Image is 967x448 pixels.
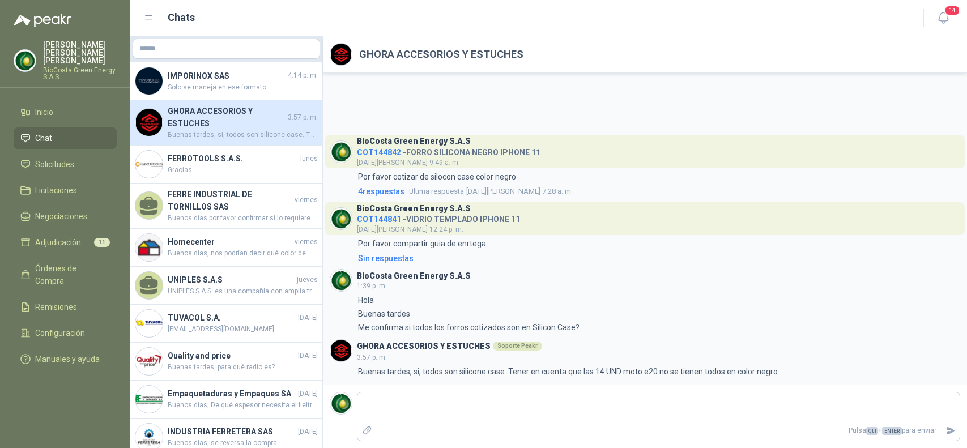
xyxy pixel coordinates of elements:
a: Adjudicación11 [14,232,117,253]
span: ENTER [882,427,902,435]
h4: GHORA ACCESORIOS Y ESTUCHES [168,105,286,130]
h4: Empaquetaduras y Empaques SA [168,387,296,400]
span: Solicitudes [35,158,74,170]
button: Enviar [941,421,960,441]
span: Licitaciones [35,184,77,197]
span: Inicio [35,106,53,118]
p: Buenas tardes, si, todos son silicone case. Tener en cuenta que las 14 UND moto e20 no se tienen ... [358,365,778,378]
span: [DATE][PERSON_NAME] 9:49 a. m. [357,159,460,167]
span: Adjudicación [35,236,81,249]
div: Soporte Peakr [493,342,542,351]
a: Company LogoFERROTOOLS S.A.S.lunesGracias [130,146,322,184]
a: Company LogoIMPORINOX SAS4:14 p. m.Solo se maneja en ese formato [130,62,322,100]
a: Chat [14,127,117,149]
a: Manuales y ayuda [14,348,117,370]
span: 4:14 p. m. [288,70,318,81]
a: UNIPLES S.A.SjuevesUNIPLES S.A.S. es una compañía con amplia trayectoria en el mercado colombiano... [130,267,322,305]
a: Solicitudes [14,153,117,175]
label: Adjuntar archivos [357,421,377,441]
img: Company Logo [135,109,163,136]
h4: Homecenter [168,236,292,248]
span: Ultima respuesta [409,186,464,197]
p: Por favor cotizar de silocon case color negro [358,170,516,183]
h4: IMPORINOX SAS [168,70,286,82]
span: 3:57 p. m. [357,353,387,361]
a: Company LogoQuality and price[DATE]Buenas tardes, para qué radio es? [130,343,322,381]
a: Órdenes de Compra [14,258,117,292]
p: Buenas tardes [358,308,410,320]
p: Por favor compartir guia de enrtega [358,237,486,250]
h3: BioCosta Green Energy S.A.S [357,206,471,212]
img: Company Logo [135,151,163,178]
img: Company Logo [135,310,163,337]
span: UNIPLES S.A.S. es una compañía con amplia trayectoria en el mercado colombiano, ofrecemos solucio... [168,286,318,297]
span: Buenos días, nos podrían decir qué color de marcador están buscando por favor. [168,248,318,259]
h1: Chats [168,10,195,25]
span: Órdenes de Compra [35,262,106,287]
span: [DATE][PERSON_NAME] 7:28 a. m. [409,186,573,197]
h4: UNIPLES S.A.S [168,274,295,286]
span: Gracias [168,165,318,176]
a: Configuración [14,322,117,344]
span: 11 [94,238,110,247]
span: [EMAIL_ADDRESS][DOMAIN_NAME] [168,324,318,335]
button: 14 [933,8,953,28]
span: 3:57 p. m. [288,112,318,123]
a: 4respuestasUltima respuesta[DATE][PERSON_NAME] 7:28 a. m. [356,185,960,198]
a: FERRE INDUSTRIAL DE TORNILLOS SASviernesBuenos dias por favor confirmar si lo requieren en color ... [130,184,322,229]
span: viernes [295,237,318,248]
img: Company Logo [330,208,352,229]
a: Company LogoEmpaquetaduras y Empaques SA[DATE]Buenos días, De qué espesor necesita el fieltro? [130,381,322,419]
p: BioCosta Green Energy S.A.S [43,67,117,80]
span: Chat [35,132,52,144]
img: Company Logo [330,270,352,291]
span: Configuración [35,327,85,339]
a: Company LogoHomecenterviernesBuenos días, nos podrían decir qué color de marcador están buscando ... [130,229,322,267]
h4: FERROTOOLS S.A.S. [168,152,298,165]
span: 4 respuesta s [358,185,404,198]
span: 1:39 p. m. [357,282,387,290]
h4: - FORRO SILICONA NEGRO IPHONE 11 [357,145,540,156]
span: Remisiones [35,301,77,313]
a: Company LogoTUVACOL S.A.[DATE][EMAIL_ADDRESS][DOMAIN_NAME] [130,305,322,343]
span: jueves [297,275,318,285]
a: Company LogoGHORA ACCESORIOS Y ESTUCHES3:57 p. m.Buenas tardes, si, todos son silicone case. Tene... [130,100,322,146]
h4: Quality and price [168,349,296,362]
span: Manuales y ayuda [35,353,100,365]
span: [DATE] [298,426,318,437]
h3: GHORA ACCESORIOS Y ESTUCHES [357,343,491,349]
span: [DATE] [298,351,318,361]
span: COT144842 [357,148,401,157]
span: 14 [944,5,960,16]
a: Sin respuestas [356,252,960,264]
a: Licitaciones [14,180,117,201]
h4: INDUSTRIA FERRETERA SAS [168,425,296,438]
span: Ctrl [866,427,878,435]
span: Solo se maneja en ese formato [168,82,318,93]
span: Buenos dias por favor confirmar si lo requieren en color especifico ? [168,213,318,224]
img: Company Logo [135,348,163,375]
h2: GHORA ACCESORIOS Y ESTUCHES [359,46,523,62]
img: Company Logo [14,50,36,71]
span: Buenas tardes, si, todos son silicone case. Tener en cuenta que las 14 UND moto e20 no se tienen ... [168,130,318,140]
span: viernes [295,195,318,206]
img: Company Logo [135,67,163,95]
span: [DATE] [298,389,318,399]
h4: TUVACOL S.A. [168,312,296,324]
h3: BioCosta Green Energy S.A.S [357,138,471,144]
img: Logo peakr [14,14,71,27]
img: Company Logo [330,392,352,414]
a: Remisiones [14,296,117,318]
p: Pulsa + para enviar [377,421,942,441]
h4: - VIDRIO TEMPLADO IPHONE 11 [357,212,520,223]
span: Buenos días, De qué espesor necesita el fieltro? [168,400,318,411]
span: Negociaciones [35,210,87,223]
p: [PERSON_NAME] [PERSON_NAME] [PERSON_NAME] [43,41,117,65]
div: Sin respuestas [358,252,414,264]
span: [DATE][PERSON_NAME] 12:24 p. m. [357,225,463,233]
p: Hola [358,294,374,306]
img: Company Logo [330,141,352,163]
span: Buenas tardes, para qué radio es? [168,362,318,373]
p: Me confirma si todos los forros cotizados son en Silicon Case? [358,321,580,334]
a: Negociaciones [14,206,117,227]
